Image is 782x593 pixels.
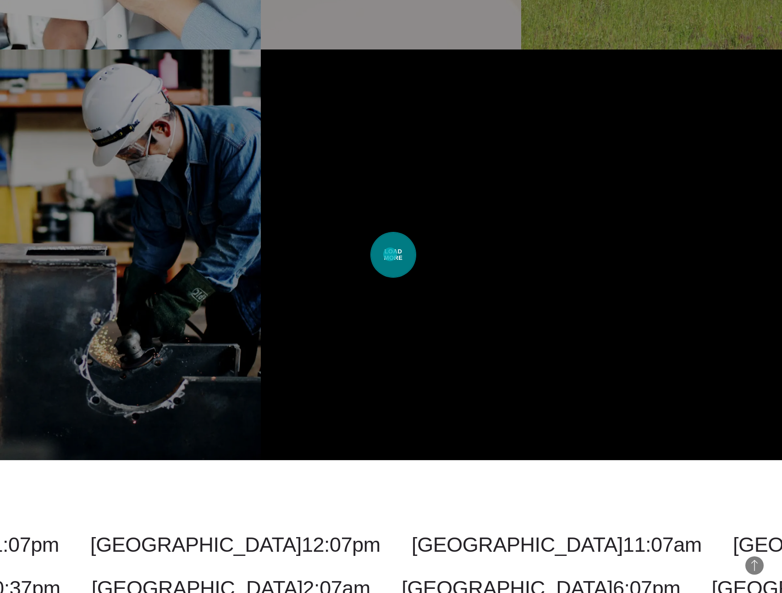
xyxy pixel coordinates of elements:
[302,533,380,556] span: 12:07pm
[261,49,522,460] a: Load More
[412,533,702,556] a: [GEOGRAPHIC_DATA]11:07am
[90,533,380,556] a: [GEOGRAPHIC_DATA]12:07pm
[370,232,416,278] span: Load More
[745,556,764,575] button: Back to Top
[623,533,702,556] span: 11:07am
